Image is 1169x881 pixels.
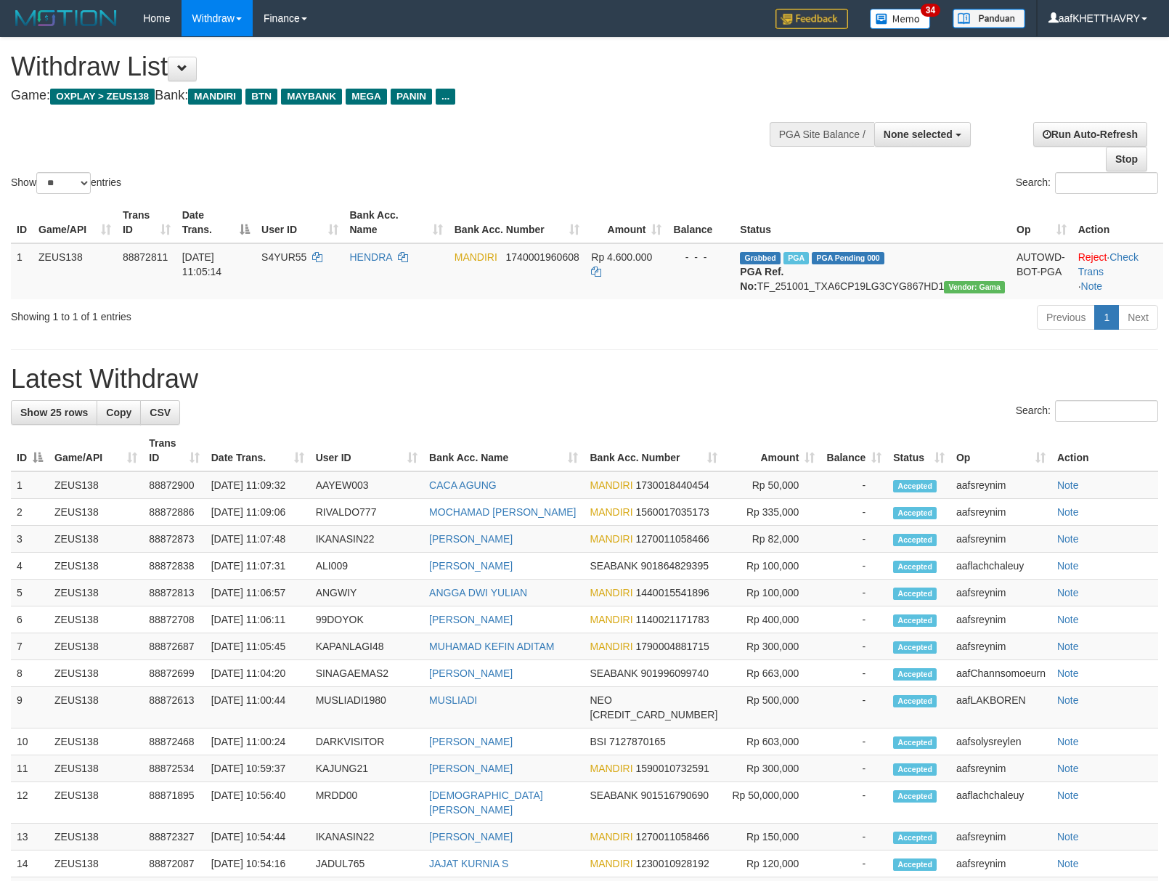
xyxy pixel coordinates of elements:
td: Rp 400,000 [723,606,820,633]
td: aafsolysreylen [950,728,1051,755]
span: MANDIRI [590,587,632,598]
span: Copy 1740001960608 to clipboard [506,251,579,263]
td: - [820,606,887,633]
td: [DATE] 11:06:57 [205,580,310,606]
span: Grabbed [740,252,781,264]
span: 34 [921,4,940,17]
td: - [820,824,887,850]
td: Rp 300,000 [723,633,820,660]
span: Accepted [893,858,937,871]
td: [DATE] 11:07:31 [205,553,310,580]
td: ZEUS138 [49,782,143,824]
td: AUTOWD-BOT-PGA [1011,243,1072,299]
span: MANDIRI [590,506,632,518]
a: Note [1057,736,1079,747]
td: ZEUS138 [49,633,143,660]
span: Copy 1140021171783 to clipboard [636,614,709,625]
th: Trans ID: activate to sort column ascending [117,202,176,243]
th: ID [11,202,33,243]
button: None selected [874,122,971,147]
th: ID: activate to sort column descending [11,430,49,471]
td: Rp 300,000 [723,755,820,782]
td: ZEUS138 [49,850,143,877]
td: [DATE] 11:04:20 [205,660,310,687]
td: 88871895 [143,782,205,824]
span: Copy 901864829395 to clipboard [641,560,709,572]
td: 13 [11,824,49,850]
a: CSV [140,400,180,425]
img: Button%20Memo.svg [870,9,931,29]
td: - [820,553,887,580]
th: Game/API: activate to sort column ascending [33,202,117,243]
a: Check Trans [1078,251,1139,277]
th: Amount: activate to sort column ascending [585,202,667,243]
td: [DATE] 10:54:44 [205,824,310,850]
span: [DATE] 11:05:14 [182,251,222,277]
a: Note [1057,694,1079,706]
span: 88872811 [123,251,168,263]
td: [DATE] 10:59:37 [205,755,310,782]
span: Accepted [893,614,937,627]
td: IKANASIN22 [310,526,423,553]
td: [DATE] 11:05:45 [205,633,310,660]
td: ZEUS138 [49,580,143,606]
span: MANDIRI [590,479,632,491]
td: ZEUS138 [49,824,143,850]
span: Marked by aafsolysreylen [783,252,809,264]
td: Rp 100,000 [723,580,820,606]
td: JADUL765 [310,850,423,877]
span: MANDIRI [590,858,632,869]
span: Accepted [893,534,937,546]
label: Show entries [11,172,121,194]
span: Vendor URL: https://trx31.1velocity.biz [944,281,1005,293]
a: Show 25 rows [11,400,97,425]
a: [PERSON_NAME] [429,614,513,625]
span: MANDIRI [590,614,632,625]
span: Copy 1730018440454 to clipboard [636,479,709,491]
th: User ID: activate to sort column ascending [256,202,343,243]
img: Feedback.jpg [775,9,848,29]
span: Accepted [893,507,937,519]
a: Stop [1106,147,1147,171]
td: 88872813 [143,580,205,606]
span: BSI [590,736,606,747]
span: SEABANK [590,667,638,679]
td: 88872468 [143,728,205,755]
span: Copy 1270011058466 to clipboard [636,533,709,545]
a: Note [1057,506,1079,518]
td: 88872886 [143,499,205,526]
td: ZEUS138 [49,755,143,782]
td: 3 [11,526,49,553]
span: PGA Pending [812,252,884,264]
span: MANDIRI [590,831,632,843]
a: Previous [1037,305,1095,330]
td: ZEUS138 [49,728,143,755]
td: aafsreynim [950,471,1051,499]
span: ... [436,89,455,105]
span: MAYBANK [281,89,342,105]
td: 88872327 [143,824,205,850]
a: MOCHAMAD [PERSON_NAME] [429,506,576,518]
td: [DATE] 11:00:24 [205,728,310,755]
a: Note [1057,763,1079,774]
span: Show 25 rows [20,407,88,418]
span: Accepted [893,668,937,681]
a: MUHAMAD KEFIN ADITAM [429,641,554,652]
span: Accepted [893,641,937,654]
td: 7 [11,633,49,660]
td: 88872873 [143,526,205,553]
td: ZEUS138 [49,471,143,499]
td: [DATE] 11:06:11 [205,606,310,633]
td: 10 [11,728,49,755]
td: KAJUNG21 [310,755,423,782]
a: Note [1057,831,1079,843]
span: MANDIRI [455,251,497,263]
td: [DATE] 11:09:32 [205,471,310,499]
td: 88872534 [143,755,205,782]
td: 88872900 [143,471,205,499]
a: Reject [1078,251,1107,263]
span: Copy 1270011058466 to clipboard [636,831,709,843]
th: Balance: activate to sort column ascending [820,430,887,471]
span: Accepted [893,561,937,573]
td: 88872687 [143,633,205,660]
